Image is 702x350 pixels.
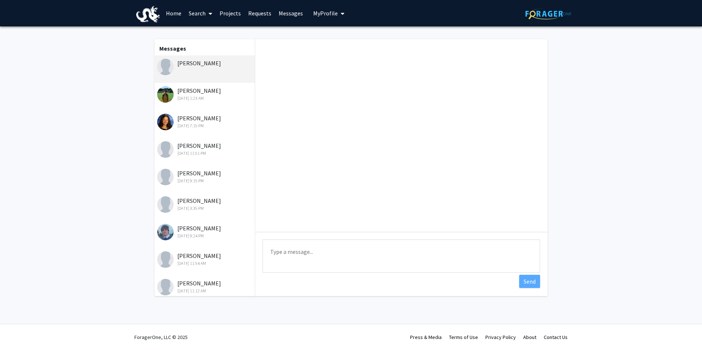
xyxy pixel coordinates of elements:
[263,240,540,273] textarea: Message
[216,0,245,26] a: Projects
[157,86,253,102] div: [PERSON_NAME]
[157,59,174,75] img: Nana Kwasi Owusu
[185,0,216,26] a: Search
[523,334,536,340] a: About
[157,196,253,212] div: [PERSON_NAME]
[157,251,174,268] img: Patrick Shelffo
[157,279,174,295] img: Sudenaz Ozvural
[157,114,253,129] div: [PERSON_NAME]
[157,86,174,103] img: Ariji Chakma
[245,0,275,26] a: Requests
[6,317,31,344] iframe: Chat
[159,45,186,52] b: Messages
[157,251,253,267] div: [PERSON_NAME]
[157,205,253,212] div: [DATE] 3:35 PM
[157,233,253,239] div: [DATE] 9:24 PM
[157,260,253,267] div: [DATE] 11:54 AM
[157,224,253,239] div: [PERSON_NAME]
[157,196,174,213] img: Yohanna Gebremariam
[157,150,253,157] div: [DATE] 11:51 PM
[525,8,571,19] img: ForagerOne Logo
[157,178,253,184] div: [DATE] 9:15 PM
[157,279,253,294] div: [PERSON_NAME]
[157,288,253,294] div: [DATE] 11:12 AM
[449,334,478,340] a: Terms of Use
[157,114,174,130] img: Sofiia Berestetska
[157,59,253,68] div: [PERSON_NAME]
[157,141,174,158] img: Daisy Jung
[410,334,442,340] a: Press & Media
[136,6,160,22] img: Drexel University Logo
[162,0,185,26] a: Home
[157,224,174,240] img: Stojan Gradistanac
[313,10,338,17] span: My Profile
[275,0,307,26] a: Messages
[157,169,253,184] div: [PERSON_NAME]
[157,141,253,157] div: [PERSON_NAME]
[544,334,568,340] a: Contact Us
[134,324,188,350] div: ForagerOne, LLC © 2025
[519,275,540,288] button: Send
[485,334,516,340] a: Privacy Policy
[157,95,253,102] div: [DATE] 1:23 AM
[157,123,253,129] div: [DATE] 7:15 PM
[157,169,174,185] img: Michael DeBono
